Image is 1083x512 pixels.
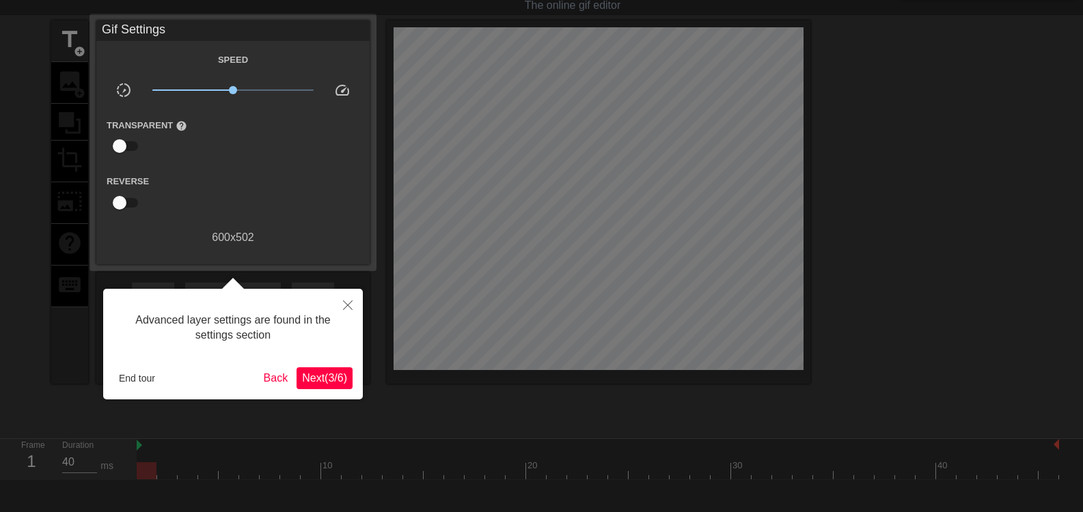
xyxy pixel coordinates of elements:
[113,299,353,357] div: Advanced layer settings are found in the settings section
[333,289,363,320] button: Close
[297,367,353,389] button: Next
[302,372,347,384] span: Next ( 3 / 6 )
[113,368,161,388] button: End tour
[258,367,294,389] button: Back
